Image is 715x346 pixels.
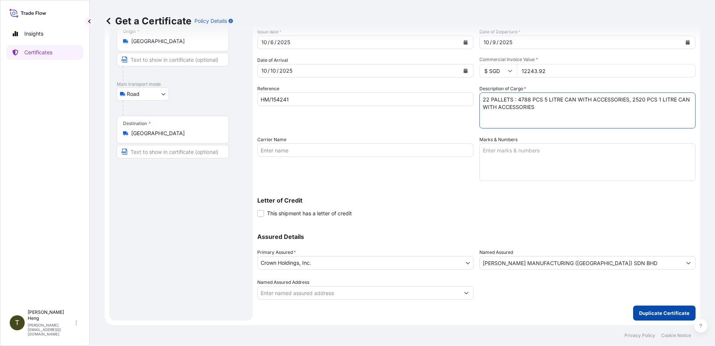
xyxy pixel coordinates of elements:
[682,36,694,48] button: Calendar
[28,323,74,336] p: [PERSON_NAME][EMAIL_ADDRESS][DOMAIN_NAME]
[257,136,286,143] label: Carrier Name
[117,145,229,158] input: Text to appear on certificate
[479,85,526,92] label: Description of Cargo
[498,38,513,47] div: year,
[268,38,270,47] div: /
[277,66,279,75] div: /
[267,210,352,217] span: This shipment has a letter of credit
[270,38,274,47] div: day,
[633,306,696,321] button: Duplicate Certificate
[257,57,288,64] span: Date of Arrival
[483,38,490,47] div: month,
[117,53,229,66] input: Text to appear on certificate
[682,256,695,270] button: Show suggestions
[257,279,309,286] label: Named Assured Address
[257,234,696,240] p: Assured Details
[117,87,169,101] button: Select transport
[261,38,268,47] div: month,
[276,38,291,47] div: year,
[123,121,151,127] div: Destination
[131,130,220,137] input: Destination
[479,57,696,63] span: Commercial Invoice Value
[257,85,279,92] label: Reference
[274,38,276,47] div: /
[479,92,696,128] textarea: 21 PALLETS : 4032 PCS 20 LITRE PAILS WITH ACCESSORIES
[258,286,460,300] input: Named Assured Address
[6,26,83,41] a: Insights
[497,38,498,47] div: /
[517,64,696,78] input: Enter amount
[15,319,19,327] span: T
[261,259,311,267] span: Crown Holdings, Inc.
[127,90,139,98] span: Road
[661,333,691,339] a: Cookie Notice
[257,143,473,157] input: Enter name
[479,136,518,143] label: Marks & Numbers
[270,66,277,75] div: day,
[490,38,492,47] div: /
[257,256,473,270] button: Crown Holdings, Inc.
[279,66,293,75] div: year,
[105,15,191,27] p: Get a Certificate
[257,249,296,256] span: Primary Assured
[480,256,682,270] input: Assured Name
[24,30,43,37] p: Insights
[479,249,513,256] label: Named Assured
[117,81,245,87] p: Main transport mode
[24,49,52,56] p: Certificates
[460,65,472,77] button: Calendar
[257,92,473,106] input: Enter booking reference
[460,286,473,300] button: Show suggestions
[625,333,655,339] a: Privacy Policy
[492,38,497,47] div: day,
[194,17,227,25] p: Policy Details
[28,309,74,321] p: [PERSON_NAME] Heng
[268,66,270,75] div: /
[6,45,83,60] a: Certificates
[639,309,690,317] p: Duplicate Certificate
[261,66,268,75] div: month,
[257,197,696,203] p: Letter of Credit
[460,36,472,48] button: Calendar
